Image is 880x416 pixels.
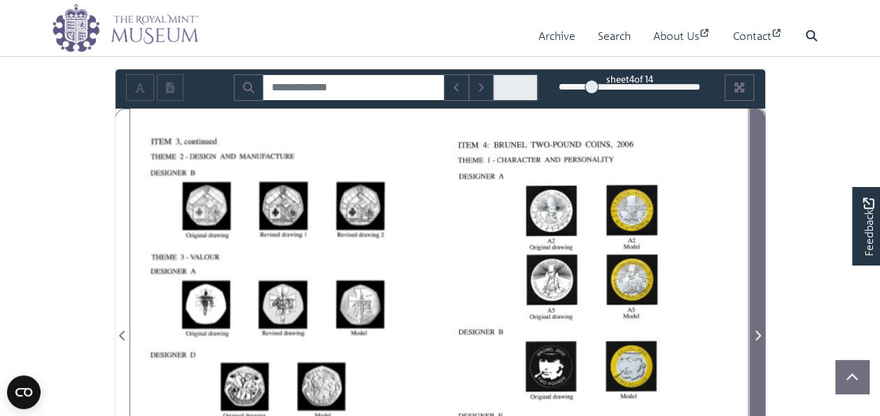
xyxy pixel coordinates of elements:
[725,74,754,101] button: Full screen mode
[653,16,711,56] a: About Us
[629,73,634,85] span: 4
[468,74,494,101] button: Next Match
[126,74,154,101] button: Toggle text selection (Alt+T)
[733,16,783,56] a: Contact
[157,74,183,101] button: Open transcription window
[852,187,880,265] a: Would you like to provide feedback?
[263,74,445,101] input: Search for
[559,72,700,85] div: sheet of 14
[538,16,575,56] a: Archive
[52,4,199,53] img: logo_wide.png
[860,198,876,256] span: Feedback
[234,74,263,101] button: Search
[444,74,469,101] button: Previous Match
[598,16,631,56] a: Search
[7,375,41,409] button: Open CMP widget
[835,360,869,394] button: Scroll to top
